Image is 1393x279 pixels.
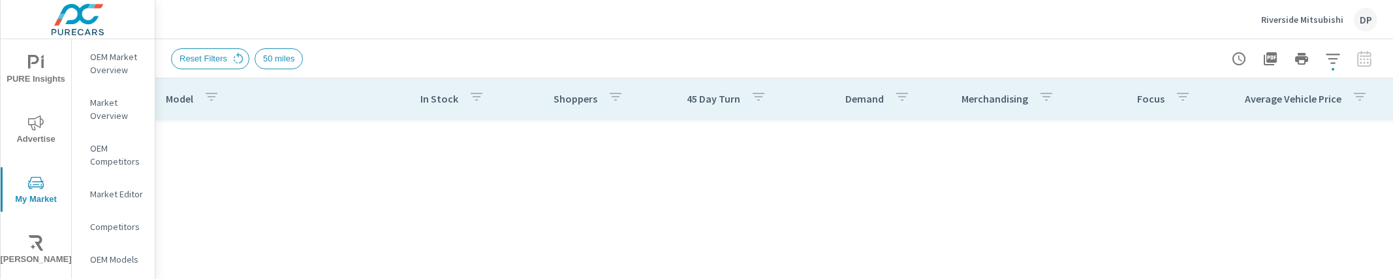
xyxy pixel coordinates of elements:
button: Apply Filters [1320,46,1346,72]
span: [PERSON_NAME] [5,235,67,267]
p: Shoppers [554,92,597,105]
p: Market Overview [90,96,144,122]
p: OEM Models [90,253,144,266]
p: In Stock [420,92,458,105]
div: DP [1354,8,1377,31]
span: Advertise [5,115,67,147]
div: OEM Competitors [72,139,155,171]
p: Demand [845,92,884,105]
div: Market Editor [72,184,155,204]
div: OEM Models [72,250,155,269]
p: Merchandising [962,92,1028,105]
div: OEM Market Overview [72,47,155,80]
p: Riverside Mitsubishi [1261,14,1343,25]
div: Competitors [72,217,155,237]
p: Competitors [90,220,144,233]
button: Print Report [1289,46,1315,72]
span: My Market [5,175,67,207]
p: 45 Day Turn [687,92,740,105]
div: Reset Filters [171,48,249,69]
p: Model [166,92,193,105]
div: Market Overview [72,93,155,125]
span: Reset Filters [172,54,235,63]
p: Market Editor [90,188,144,201]
p: OEM Market Overview [90,50,144,76]
span: 50 miles [255,54,302,63]
p: OEM Competitors [90,142,144,168]
p: Focus [1137,92,1165,105]
p: Average Vehicle Price [1245,92,1341,105]
span: PURE Insights [5,55,67,87]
